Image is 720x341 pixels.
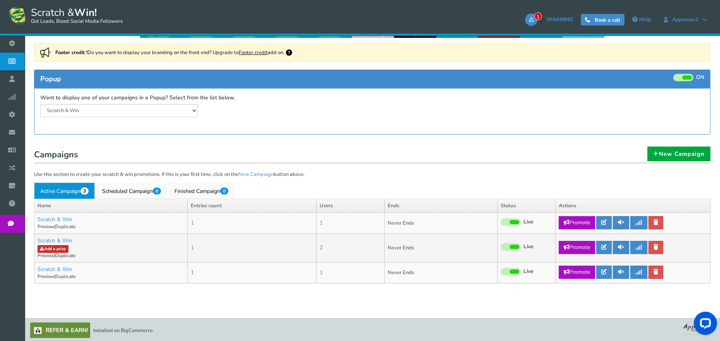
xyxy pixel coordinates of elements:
[556,199,710,213] th: Actions
[559,266,595,279] a: Promote
[191,269,194,276] a: 1
[38,237,72,244] a: Scratch & Win
[38,266,72,273] a: Scratch & Win
[320,269,323,276] a: 1
[34,148,710,163] h1: Campaigns
[559,216,595,229] a: Promote
[8,6,27,25] img: Scratch and Win
[559,241,595,254] a: Promote
[239,49,268,56] a: Footer credit
[384,234,497,262] td: Never Ends
[639,16,651,23] span: Help
[534,12,542,20] span: 1
[153,188,161,194] span: 0
[191,244,194,251] a: 1
[34,43,710,62] div: Do you want to display your branding on the front end? Upgrade to add on.
[523,243,534,251] span: Live
[30,322,90,338] a: Refer & Earn!
[523,218,534,226] span: Live
[38,273,54,280] a: Preview
[31,19,123,25] small: Get Leads, Boost Social Media Followers
[191,219,194,227] a: 1
[34,171,710,179] p: Use this section to create your scratch & win promotions. If this is your first time, click on th...
[74,6,97,19] strong: Win!
[38,252,54,259] a: Preview
[498,199,556,213] th: Status
[168,182,234,199] a: Finished Campaign
[27,6,123,25] span: Scratch &
[581,14,624,26] a: Book a call
[320,244,323,251] a: 2
[8,6,123,25] a: Scratch &Win! Get Leads, Boost Social Media Followers
[688,309,720,341] iframe: LiveChat chat widget
[595,17,620,24] span: Book a call
[96,182,167,199] a: Scheduled Campaign
[187,199,316,213] th: Entries count
[38,223,54,230] a: Preview
[55,273,75,280] a: Duplicate
[34,199,188,213] th: Name
[316,199,384,213] th: Users
[628,14,655,26] a: Help
[40,94,235,102] label: Want to display one of your campaigns in a Popup? Select from the list below.
[40,74,61,84] span: Popup
[55,49,87,56] strong: Footer credit !
[55,252,75,259] a: Duplicate
[38,216,72,223] a: Scratch & Win
[34,182,95,199] a: Active Campaign
[55,223,75,230] a: Duplicate
[546,16,573,23] span: WARNING
[220,188,228,194] span: 0
[238,171,274,178] a: New Campaign
[38,252,184,259] p: |
[523,268,534,275] span: Live
[93,327,153,334] span: Installed on BigCommerce
[683,322,714,335] img: bg_logo_foot.webp
[696,74,704,81] span: ON
[525,14,577,26] a: 1WARNING
[38,245,68,253] a: Add a prize
[668,17,702,23] span: Appsmav1
[384,199,497,213] th: Ends
[80,188,89,194] span: 3
[320,219,323,227] a: 1
[384,213,497,234] td: Never Ends
[647,147,710,161] a: New Campaign
[384,262,497,283] td: Never Ends
[38,223,184,230] p: |
[38,273,184,280] p: |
